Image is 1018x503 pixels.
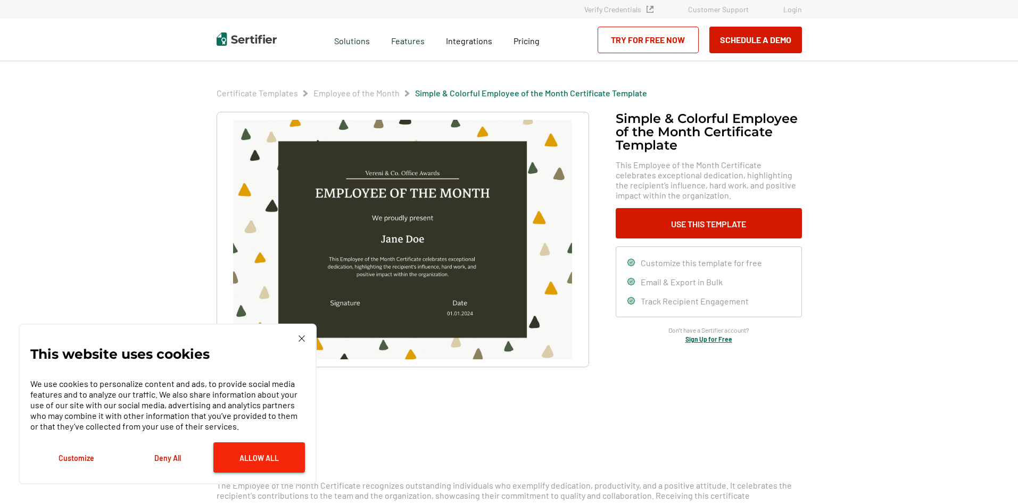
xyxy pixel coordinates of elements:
span: This Employee of the Month Certificate celebrates exceptional dedication, highlighting the recipi... [616,160,802,200]
img: Simple & Colorful Employee of the Month Certificate Template [233,120,572,359]
a: Employee of the Month [313,88,400,98]
span: Don’t have a Sertifier account? [668,325,749,335]
span: Solutions [334,33,370,46]
button: Deny All [122,442,213,473]
span: Customize this template for free [641,258,762,268]
iframe: Chat Widget [965,452,1018,503]
a: Sign Up for Free [685,335,732,343]
a: Simple & Colorful Employee of the Month Certificate Template [415,88,647,98]
img: Sertifier | Digital Credentialing Platform [217,32,277,46]
a: Pricing [514,33,540,46]
a: Login [783,5,802,14]
img: Cookie Popup Close [299,335,305,342]
span: Integrations [446,36,492,46]
span: Email & Export in Bulk [641,277,723,287]
a: Verify Credentials [584,5,653,14]
h1: Simple & Colorful Employee of the Month Certificate Template [616,112,802,152]
button: Use This Template [616,208,802,238]
a: Try for Free Now [598,27,699,53]
span: Pricing [514,36,540,46]
button: Schedule a Demo [709,27,802,53]
button: Allow All [213,442,305,473]
p: This website uses cookies [30,349,210,359]
span: Features [391,33,425,46]
a: Integrations [446,33,492,46]
div: Breadcrumb [217,88,647,98]
img: Verified [647,6,653,13]
button: Customize [30,442,122,473]
span: Track Recipient Engagement [641,296,749,306]
p: We use cookies to personalize content and ads, to provide social media features and to analyze ou... [30,378,305,432]
a: Customer Support [688,5,749,14]
a: Certificate Templates [217,88,298,98]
